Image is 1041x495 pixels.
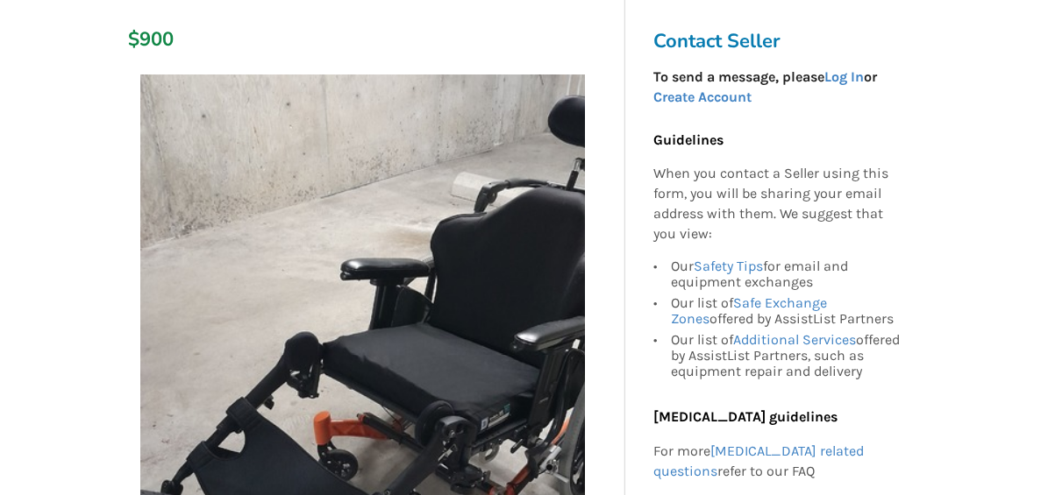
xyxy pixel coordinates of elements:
div: Our list of offered by AssistList Partners, such as equipment repair and delivery [671,329,904,379]
div: $900 [128,27,131,52]
a: Log In [824,68,864,85]
strong: To send a message, please or [653,68,877,105]
a: [MEDICAL_DATA] related questions [653,442,864,479]
div: Our list of offered by AssistList Partners [671,293,904,329]
h3: Contact Seller [653,29,913,53]
b: [MEDICAL_DATA] guidelines [653,408,838,425]
div: Our for email and equipment exchanges [671,258,904,293]
a: Safety Tips [694,258,763,274]
p: For more refer to our FAQ [653,442,904,482]
a: Additional Services [733,331,856,348]
b: Guidelines [653,131,724,148]
a: Create Account [653,88,752,105]
p: When you contact a Seller using this form, you will be sharing your email address with them. We s... [653,165,904,244]
a: Safe Exchange Zones [671,294,827,327]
